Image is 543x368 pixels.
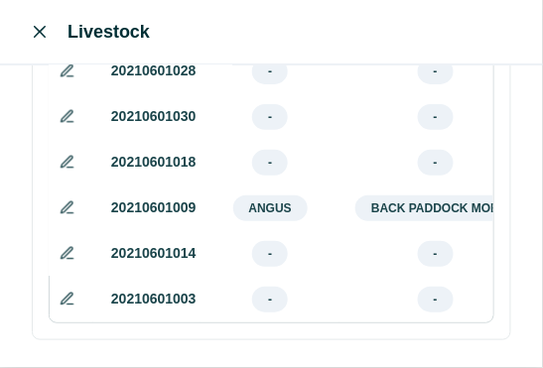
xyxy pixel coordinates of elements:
[252,150,288,176] span: -
[90,153,217,174] p: 20210601018
[355,195,515,221] span: Back paddock Mob
[252,59,288,84] span: -
[90,61,217,82] p: 20210601028
[252,241,288,267] span: -
[90,198,217,219] p: 20210601009
[418,241,454,267] span: -
[418,287,454,312] span: -
[418,150,454,176] span: -
[418,104,454,130] span: -
[252,287,288,312] span: -
[90,290,217,310] p: 20210601003
[24,16,56,48] button: Close
[418,59,454,84] span: -
[68,19,150,46] p: Livestock
[233,195,308,221] span: Angus
[252,104,288,130] span: -
[90,107,217,128] p: 20210601030
[90,244,217,265] p: 20210601014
